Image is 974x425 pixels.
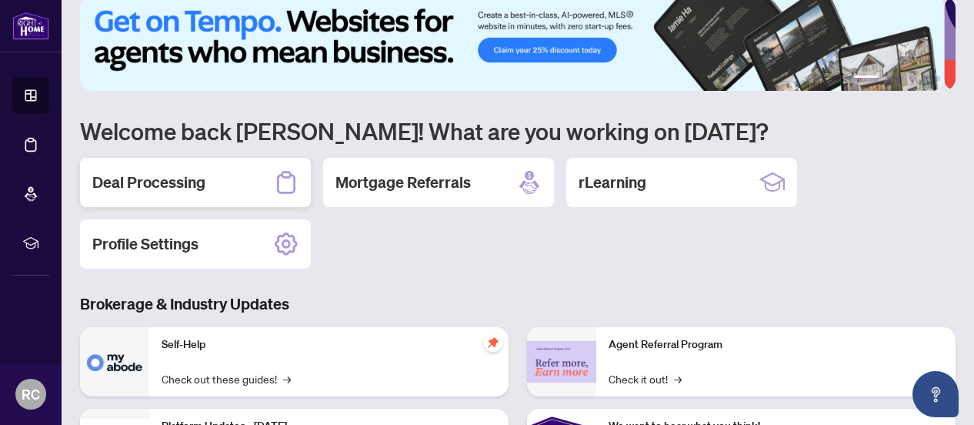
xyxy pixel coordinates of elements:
span: pushpin [484,333,502,352]
p: Agent Referral Program [609,336,943,353]
button: 1 [854,75,879,82]
button: 5 [922,75,928,82]
button: 6 [934,75,940,82]
h1: Welcome back [PERSON_NAME]! What are you working on [DATE]? [80,116,956,146]
a: Check it out!→ [609,370,682,387]
span: RC [22,383,40,405]
button: 3 [897,75,903,82]
h2: rLearning [579,172,646,193]
button: 4 [909,75,916,82]
img: Agent Referral Program [527,341,596,383]
span: → [283,370,291,387]
a: Check out these guides!→ [162,370,291,387]
h3: Brokerage & Industry Updates [80,293,956,315]
span: → [674,370,682,387]
img: logo [12,12,49,40]
img: Self-Help [80,327,149,397]
button: Open asap [912,371,959,417]
p: Self-Help [162,336,496,353]
h2: Deal Processing [92,172,205,193]
h2: Mortgage Referrals [335,172,471,193]
button: 2 [885,75,891,82]
h2: Profile Settings [92,233,198,255]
